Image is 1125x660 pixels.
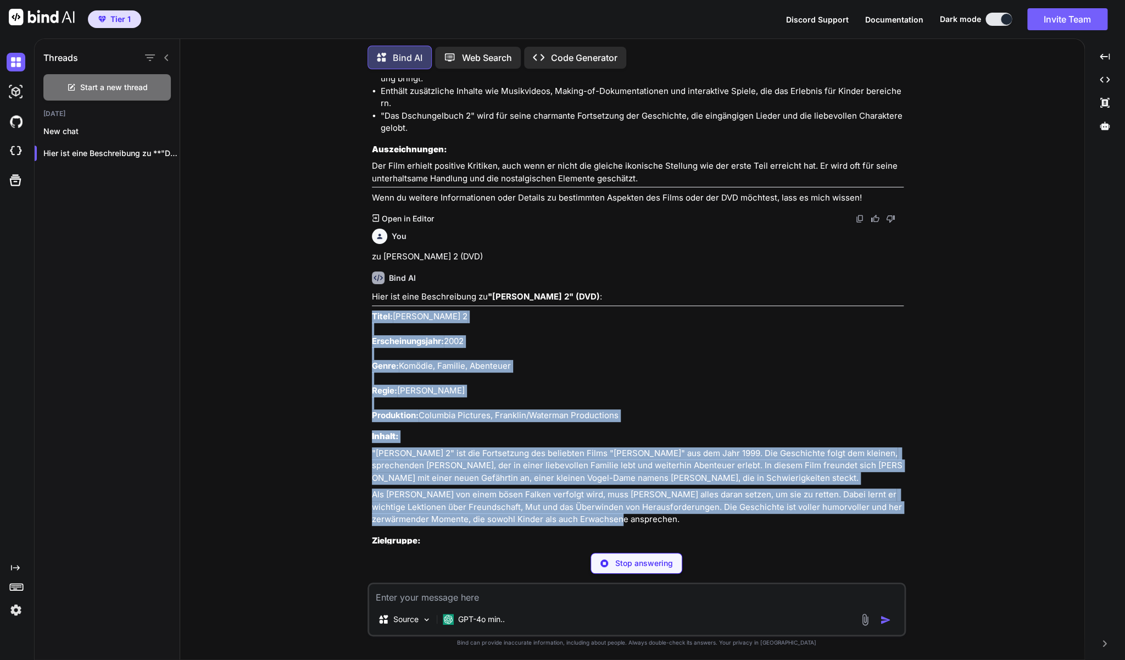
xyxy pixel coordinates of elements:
img: dislike [886,214,895,223]
img: settings [7,601,25,619]
img: copy [855,214,864,223]
p: Code Generator [551,51,617,64]
strong: "[PERSON_NAME] 2" (DVD) [488,291,600,302]
h2: [DATE] [35,109,180,118]
button: Invite Team [1027,8,1107,30]
p: Hier ist eine Beschreibung zu **"Das Dsc... [43,148,180,159]
p: "[PERSON_NAME] 2" ist die Fortsetzung des beliebten Films "[PERSON_NAME]" aus dem Jahr 1999. Die ... [372,447,904,485]
img: darkChat [7,53,25,71]
h6: Bind AI [389,273,416,284]
p: Source [393,614,419,625]
p: Wenn du weitere Informationen oder Details zu bestimmten Aspekten des Films oder der DVD möchtest... [372,192,904,204]
img: premium [98,16,106,23]
img: attachment [859,613,871,626]
span: Start a new thread [80,82,148,93]
li: Enthält zusätzliche Inhalte wie Musikvideos, Making-of-Dokumentationen und interaktive Spiele, di... [381,85,904,110]
span: Tier 1 [110,14,131,25]
img: icon [880,614,891,625]
li: "Das Dschungelbuch 2" wird für seine charmante Fortsetzung der Geschichte, die eingängigen Lieder... [381,110,904,135]
strong: Auszeichnungen: [372,144,447,154]
p: Als [PERSON_NAME] von einem bösen Falken verfolgt wird, muss [PERSON_NAME] alles daran setzen, um... [372,489,904,526]
p: New chat [43,126,180,137]
img: like [871,214,879,223]
strong: Genre: [372,360,399,371]
p: [PERSON_NAME] 2 2002 Komödie, Familie, Abenteuer [PERSON_NAME] Columbia Pictures, Franklin/Waterm... [372,310,904,422]
img: darkAi-studio [7,82,25,101]
strong: Zielgruppe: [372,535,421,546]
h6: You [392,231,406,242]
span: Dark mode [940,14,981,25]
button: Documentation [865,14,923,25]
p: Hier ist eine Beschreibung zu : [372,291,904,303]
strong: Titel: [372,311,393,321]
p: Der Film erhielt positive Kritiken, auch wenn er nicht die gleiche ikonische Stellung wie der ers... [372,160,904,185]
p: GPT-4o min.. [458,614,505,625]
span: Documentation [865,15,923,24]
img: Pick Models [422,615,431,624]
p: Bind AI [393,51,422,64]
img: cloudideIcon [7,142,25,160]
strong: Inhalt: [372,431,399,441]
button: Discord Support [786,14,849,25]
p: Bind can provide inaccurate information, including about people. Always double-check its answers.... [367,639,906,647]
p: Web Search [462,51,512,64]
img: Bind AI [9,9,75,25]
p: zu [PERSON_NAME] 2 (DVD) [372,251,904,263]
strong: Produktion: [372,410,419,420]
img: githubDark [7,112,25,131]
p: Stop answering [615,558,672,569]
p: Open in Editor [381,213,433,224]
h1: Threads [43,51,78,64]
img: GPT-4o mini [443,614,454,625]
button: premiumTier 1 [88,10,141,28]
strong: Erscheinungsjahr: [372,336,444,346]
span: Discord Support [786,15,849,24]
strong: Regie: [372,385,397,396]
